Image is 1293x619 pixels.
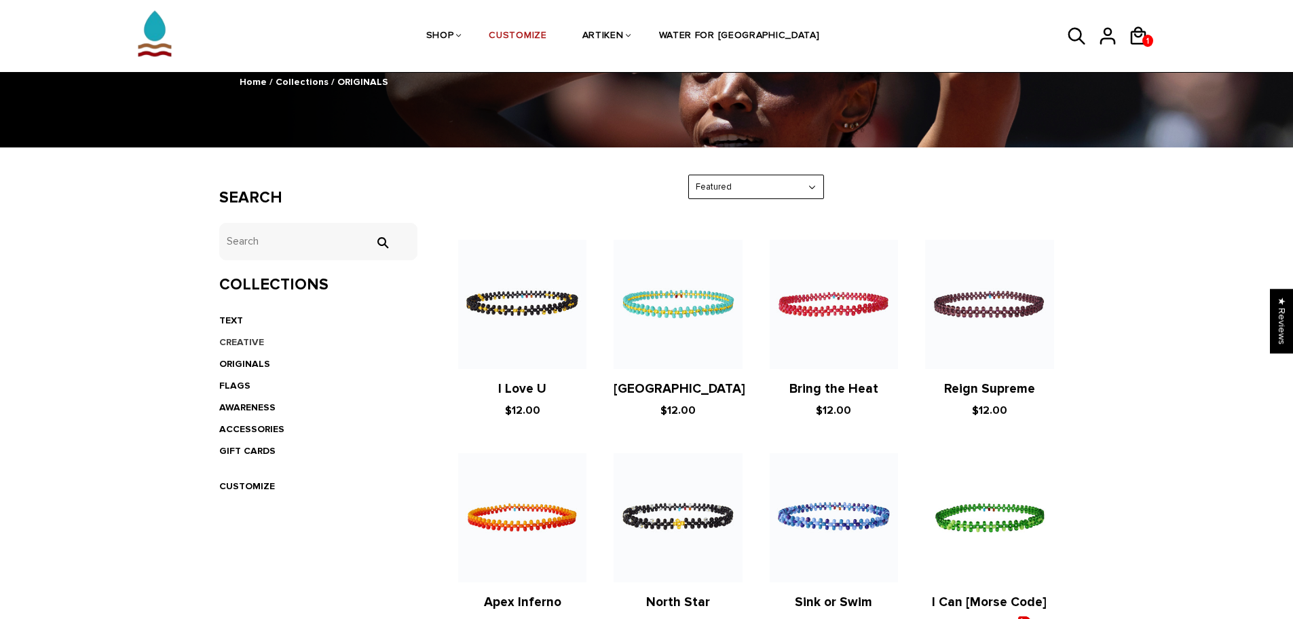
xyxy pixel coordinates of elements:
a: Sink or Swim [795,595,872,610]
a: Reign Supreme [944,381,1035,397]
a: TEXT [219,315,243,326]
h3: Search [219,188,418,208]
a: CUSTOMIZE [489,1,546,73]
input: Search [219,223,418,260]
a: ACCESSORIES [219,423,284,435]
span: $12.00 [972,404,1007,417]
a: CUSTOMIZE [219,480,275,492]
a: SHOP [426,1,454,73]
a: Apex Inferno [484,595,561,610]
a: Collections [276,76,329,88]
input: Search [369,236,396,249]
a: CREATIVE [219,336,264,348]
a: ARTIKEN [582,1,624,73]
a: ORIGINALS [219,358,270,370]
a: FLAGS [219,380,250,391]
span: ORIGINALS [337,76,388,88]
span: $12.00 [660,404,696,417]
span: / [269,76,273,88]
span: $12.00 [816,404,851,417]
a: 1 [1142,35,1153,47]
a: I Love U [498,381,546,397]
span: / [331,76,335,88]
span: $12.00 [505,404,540,417]
a: Bring the Heat [789,381,878,397]
a: North Star [646,595,710,610]
a: I Can [Morse Code] [932,595,1047,610]
a: [GEOGRAPHIC_DATA] [614,381,745,397]
h3: Collections [219,275,418,295]
div: Click to open Judge.me floating reviews tab [1270,289,1293,353]
span: 1 [1142,33,1153,50]
a: Home [240,76,267,88]
a: WATER FOR [GEOGRAPHIC_DATA] [659,1,820,73]
a: GIFT CARDS [219,445,276,457]
a: AWARENESS [219,402,276,413]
